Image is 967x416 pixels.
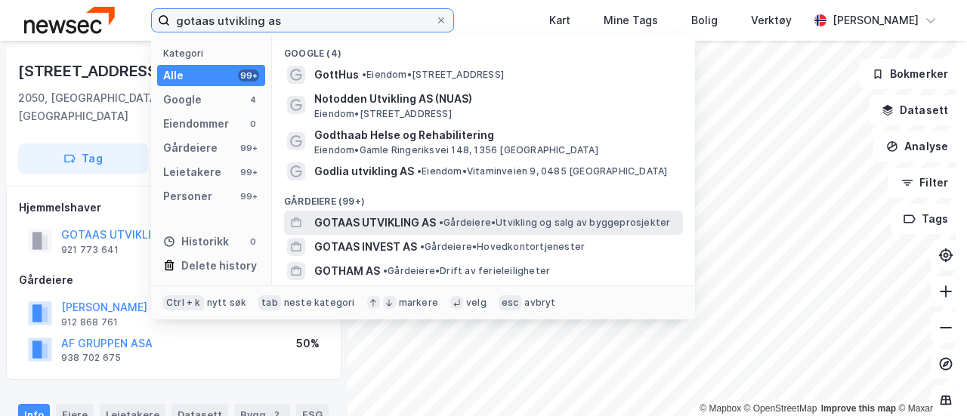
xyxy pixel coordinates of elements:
[314,262,380,280] span: GOTHAM AS
[238,69,259,82] div: 99+
[891,344,967,416] div: Kontrollprogram for chat
[19,199,329,217] div: Hjemmelshaver
[888,168,961,198] button: Filter
[272,35,695,63] div: Google (4)
[499,295,522,310] div: esc
[700,403,741,414] a: Mapbox
[170,9,435,32] input: Søk på adresse, matrikkel, gårdeiere, leietakere eller personer
[383,265,388,276] span: •
[314,214,436,232] span: GOTAAS UTVIKLING AS
[314,238,417,256] span: GOTAAS INVEST AS
[314,144,598,156] span: Eiendom • Gamle Ringeriksvei 148, 1356 [GEOGRAPHIC_DATA]
[439,217,670,229] span: Gårdeiere • Utvikling og salg av byggeprosjekter
[873,131,961,162] button: Analyse
[744,403,817,414] a: OpenStreetMap
[869,95,961,125] button: Datasett
[163,115,229,133] div: Eiendommer
[247,118,259,130] div: 0
[891,344,967,416] iframe: Chat Widget
[859,59,961,89] button: Bokmerker
[420,241,425,252] span: •
[18,89,244,125] div: 2050, [GEOGRAPHIC_DATA], [GEOGRAPHIC_DATA]
[163,187,212,205] div: Personer
[238,142,259,154] div: 99+
[284,297,355,309] div: neste kategori
[439,217,443,228] span: •
[549,11,570,29] div: Kart
[18,143,148,174] button: Tag
[163,233,229,251] div: Historikk
[821,403,896,414] a: Improve this map
[238,190,259,202] div: 99+
[181,257,257,275] div: Delete history
[751,11,792,29] div: Verktøy
[247,94,259,106] div: 4
[417,165,422,177] span: •
[691,11,718,29] div: Bolig
[61,352,121,364] div: 938 702 675
[61,316,118,328] div: 912 868 761
[18,59,166,83] div: [STREET_ADDRESS]
[362,69,366,80] span: •
[238,166,259,178] div: 99+
[833,11,919,29] div: [PERSON_NAME]
[272,183,695,211] div: Gårdeiere (99+)
[163,139,218,157] div: Gårdeiere
[314,162,414,180] span: Godlia utvikling AS
[314,108,452,120] span: Eiendom • [STREET_ADDRESS]
[417,165,667,177] span: Eiendom • Vitaminveien 9, 0485 [GEOGRAPHIC_DATA]
[61,244,119,256] div: 921 773 641
[247,236,259,248] div: 0
[163,295,204,310] div: Ctrl + k
[163,48,265,59] div: Kategori
[399,297,438,309] div: markere
[258,295,281,310] div: tab
[163,66,184,85] div: Alle
[891,204,961,234] button: Tags
[383,265,550,277] span: Gårdeiere • Drift av ferieleiligheter
[314,66,359,84] span: GottHus
[24,7,115,33] img: newsec-logo.f6e21ccffca1b3a03d2d.png
[362,69,504,81] span: Eiendom • [STREET_ADDRESS]
[420,241,585,253] span: Gårdeiere • Hovedkontortjenester
[163,91,202,109] div: Google
[163,163,221,181] div: Leietakere
[604,11,658,29] div: Mine Tags
[524,297,555,309] div: avbryt
[314,90,677,108] span: Notodden Utvikling AS (NUAS)
[466,297,487,309] div: velg
[207,297,247,309] div: nytt søk
[314,126,677,144] span: Godthaab Helse og Rehabilitering
[19,271,329,289] div: Gårdeiere
[296,334,320,353] div: 50%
